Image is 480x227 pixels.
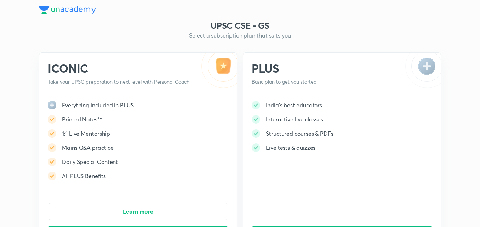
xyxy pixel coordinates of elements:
h5: Select a subscription plan that suits you [39,31,441,40]
h5: Mains Q&A practice [62,143,114,152]
img: - [252,129,260,138]
p: Basic plan to get you started [252,78,394,85]
h5: Everything included in PLUS [62,101,134,109]
img: - [48,172,56,180]
h5: All PLUS Benefits [62,172,106,180]
h5: Printed Notes** [62,115,102,124]
img: - [252,115,260,124]
img: Company Logo [39,6,96,14]
h5: Interactive live classes [266,115,323,124]
img: - [405,53,441,88]
h5: 1:1 Live Mentorship [62,129,110,138]
img: - [48,129,56,138]
h2: ICONIC [48,61,190,75]
button: Learn more [48,203,228,220]
h5: Daily Special Content [62,158,118,166]
img: - [48,143,56,152]
img: - [252,143,260,152]
img: - [201,53,237,88]
h2: PLUS [252,61,394,75]
span: Learn more [123,208,153,215]
h5: India's best educators [266,101,322,109]
h5: Live tests & quizzes [266,143,315,152]
h5: Structured courses & PDFs [266,129,333,138]
img: - [252,101,260,109]
h3: UPSC CSE - GS [39,20,441,31]
p: Take your UPSC preparation to next level with Personal Coach [48,78,190,85]
img: - [48,158,56,166]
img: - [48,115,56,124]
